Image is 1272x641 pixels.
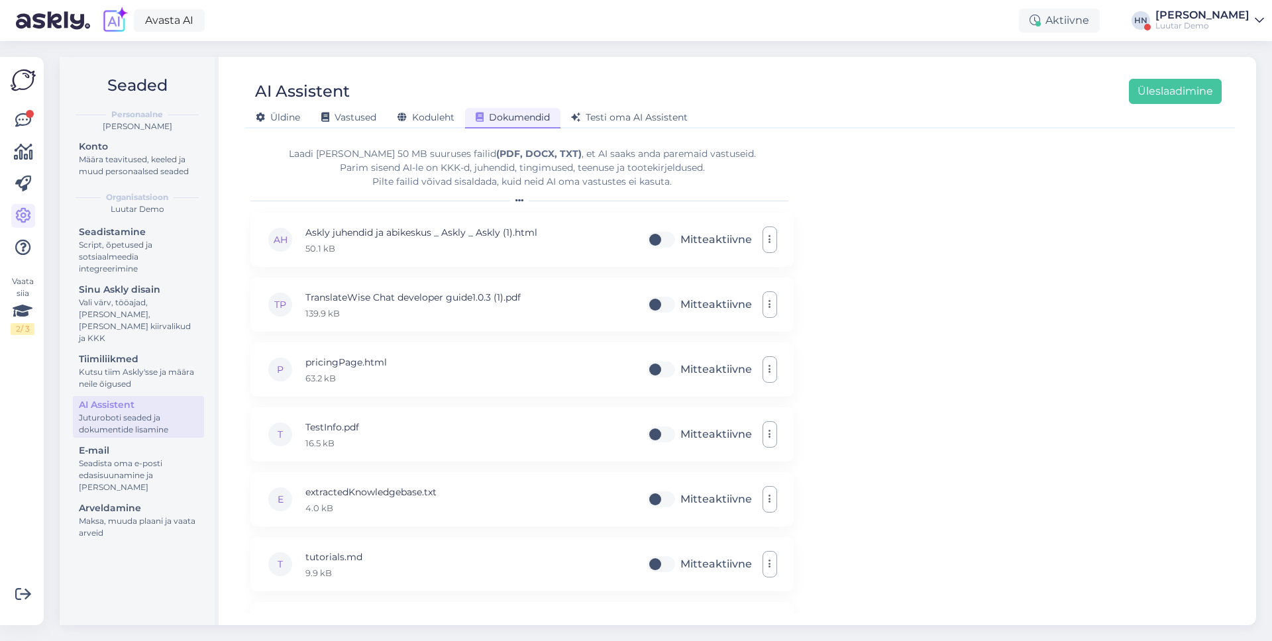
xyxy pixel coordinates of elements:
span: Dokumendid [476,111,550,123]
div: Konto [79,140,198,154]
a: [PERSON_NAME]Luutar Demo [1155,10,1264,31]
a: KontoMäära teavitused, keeled ja muud personaalsed seaded [73,138,204,179]
div: AI Assistent [79,398,198,412]
div: Seadista oma e-posti edasisuunamine ja [PERSON_NAME] [79,458,198,493]
label: Mitteaktiivne [680,424,752,445]
div: T [267,421,293,448]
a: AI AssistentJuturoboti seaded ja dokumentide lisamine [73,396,204,438]
p: 16.5 kB [305,437,359,449]
div: Script, õpetused ja sotsiaalmeedia integreerimine [79,239,198,275]
a: E-mailSeadista oma e-posti edasisuunamine ja [PERSON_NAME] [73,442,204,495]
p: 9.9 kB [305,567,362,579]
a: Avasta AI [134,9,205,32]
div: Seadistamine [79,225,198,239]
div: Luutar Demo [70,203,204,215]
p: 63.2 kB [305,372,387,384]
label: Mitteaktiivne [680,489,752,510]
p: TranslateWise Chat developer guide1.0.3 (1).pdf [305,290,521,305]
span: Vastused [321,111,376,123]
img: explore-ai [101,7,129,34]
p: tutorials.md [305,550,362,564]
div: P [267,356,293,383]
span: Testi oma AI Assistent [571,111,688,123]
div: T [267,551,293,577]
div: HN [1132,11,1150,30]
div: TP [267,291,293,318]
div: Määra teavitused, keeled ja muud personaalsed seaded [79,154,198,177]
label: Mitteaktiivne [680,229,752,250]
p: Askly juhendid ja abikeskus _ Askly _ Askly (1).html [305,225,537,240]
div: [PERSON_NAME] [1155,10,1249,21]
a: ArveldamineMaksa, muuda plaani ja vaata arveid [73,499,204,541]
div: 2 / 3 [11,323,34,335]
div: Arveldamine [79,501,198,515]
a: SeadistamineScript, õpetused ja sotsiaalmeedia integreerimine [73,223,204,277]
p: TestInfo.pdf [305,420,359,434]
a: TiimiliikmedKutsu tiim Askly'sse ja määra neile õigused [73,350,204,392]
div: E [267,486,293,513]
div: Laadi [PERSON_NAME] 50 MB suuruses failid , et AI saaks anda paremaid vastuseid. Parim sisend AI-... [250,147,794,189]
label: Mitteaktiivne [680,554,752,575]
div: Vali värv, tööajad, [PERSON_NAME], [PERSON_NAME] kiirvalikud ja KKK [79,297,198,344]
label: Mitteaktiivne [680,359,752,380]
div: AI Assistent [255,79,350,104]
h2: Seaded [70,73,204,98]
div: [PERSON_NAME] [70,121,204,132]
p: extractedKnowledgebase.txt [305,485,437,499]
div: Maksa, muuda plaani ja vaata arveid [79,515,198,539]
div: Tiimiliikmed [79,352,198,366]
b: (PDF, DOCX, TXT) [496,148,582,160]
span: Koduleht [397,111,454,123]
div: Aktiivne [1019,9,1100,32]
div: Luutar Demo [1155,21,1249,31]
b: Personaalne [111,109,163,121]
div: AH [267,226,293,253]
div: Vaata siia [11,275,34,335]
p: 50.1 kB [305,242,537,254]
img: Askly Logo [11,68,36,93]
p: 4.0 kB [305,502,437,514]
div: E-mail [79,444,198,458]
b: Organisatsioon [106,191,168,203]
div: Juturoboti seaded ja dokumentide lisamine [79,412,198,436]
div: Sinu Askly disain [79,283,198,297]
label: Mitteaktiivne [680,294,752,315]
div: Kutsu tiim Askly'sse ja määra neile õigused [79,366,198,390]
a: Sinu Askly disainVali värv, tööajad, [PERSON_NAME], [PERSON_NAME] kiirvalikud ja KKK [73,281,204,346]
span: Üldine [256,111,300,123]
button: Üleslaadimine [1129,79,1222,104]
p: pricingPage.html [305,355,387,370]
p: 139.9 kB [305,307,521,319]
